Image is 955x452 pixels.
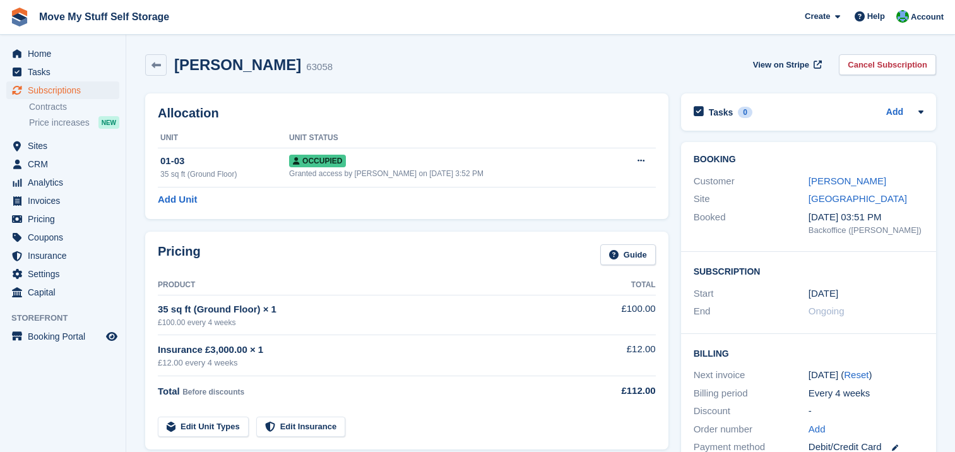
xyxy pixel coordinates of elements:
[748,54,824,75] a: View on Stripe
[844,369,869,380] a: Reset
[579,384,656,398] div: £112.00
[158,193,197,207] a: Add Unit
[6,283,119,301] a: menu
[694,404,809,419] div: Discount
[158,317,579,328] div: £100.00 every 4 weeks
[6,155,119,173] a: menu
[579,295,656,335] td: £100.00
[28,63,104,81] span: Tasks
[694,368,809,383] div: Next invoice
[28,192,104,210] span: Invoices
[694,304,809,319] div: End
[158,386,180,396] span: Total
[753,59,809,71] span: View on Stripe
[6,45,119,62] a: menu
[809,193,907,204] a: [GEOGRAPHIC_DATA]
[158,106,656,121] h2: Allocation
[158,357,579,369] div: £12.00 every 4 weeks
[28,45,104,62] span: Home
[6,247,119,265] a: menu
[694,265,923,277] h2: Subscription
[182,388,244,396] span: Before discounts
[28,137,104,155] span: Sites
[28,174,104,191] span: Analytics
[6,229,119,246] a: menu
[6,63,119,81] a: menu
[738,107,752,118] div: 0
[694,155,923,165] h2: Booking
[694,192,809,206] div: Site
[104,329,119,344] a: Preview store
[160,169,289,180] div: 35 sq ft (Ground Floor)
[28,328,104,345] span: Booking Portal
[158,417,249,437] a: Edit Unit Types
[158,244,201,265] h2: Pricing
[805,10,830,23] span: Create
[600,244,656,265] a: Guide
[256,417,346,437] a: Edit Insurance
[809,368,923,383] div: [DATE] ( )
[158,275,579,295] th: Product
[694,287,809,301] div: Start
[809,306,845,316] span: Ongoing
[6,328,119,345] a: menu
[694,347,923,359] h2: Billing
[579,275,656,295] th: Total
[911,11,944,23] span: Account
[158,302,579,317] div: 35 sq ft (Ground Floor) × 1
[158,128,289,148] th: Unit
[809,404,923,419] div: -
[809,224,923,237] div: Backoffice ([PERSON_NAME])
[28,265,104,283] span: Settings
[160,154,289,169] div: 01-03
[28,81,104,99] span: Subscriptions
[6,137,119,155] a: menu
[98,116,119,129] div: NEW
[6,192,119,210] a: menu
[28,229,104,246] span: Coupons
[29,101,119,113] a: Contracts
[867,10,885,23] span: Help
[694,386,809,401] div: Billing period
[29,116,119,129] a: Price increases NEW
[29,117,90,129] span: Price increases
[289,168,612,179] div: Granted access by [PERSON_NAME] on [DATE] 3:52 PM
[158,343,579,357] div: Insurance £3,000.00 × 1
[809,210,923,225] div: [DATE] 03:51 PM
[6,210,119,228] a: menu
[694,210,809,237] div: Booked
[809,287,838,301] time: 2024-11-25 01:00:00 UTC
[694,422,809,437] div: Order number
[809,386,923,401] div: Every 4 weeks
[306,60,333,74] div: 63058
[6,174,119,191] a: menu
[10,8,29,27] img: stora-icon-8386f47178a22dfd0bd8f6a31ec36ba5ce8667c1dd55bd0f319d3a0aa187defe.svg
[28,210,104,228] span: Pricing
[289,128,612,148] th: Unit Status
[896,10,909,23] img: Dan
[28,155,104,173] span: CRM
[809,422,826,437] a: Add
[174,56,301,73] h2: [PERSON_NAME]
[579,335,656,376] td: £12.00
[839,54,936,75] a: Cancel Subscription
[694,174,809,189] div: Customer
[886,105,903,120] a: Add
[34,6,174,27] a: Move My Stuff Self Storage
[289,155,346,167] span: Occupied
[809,175,886,186] a: [PERSON_NAME]
[28,283,104,301] span: Capital
[6,81,119,99] a: menu
[28,247,104,265] span: Insurance
[6,265,119,283] a: menu
[709,107,733,118] h2: Tasks
[11,312,126,324] span: Storefront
